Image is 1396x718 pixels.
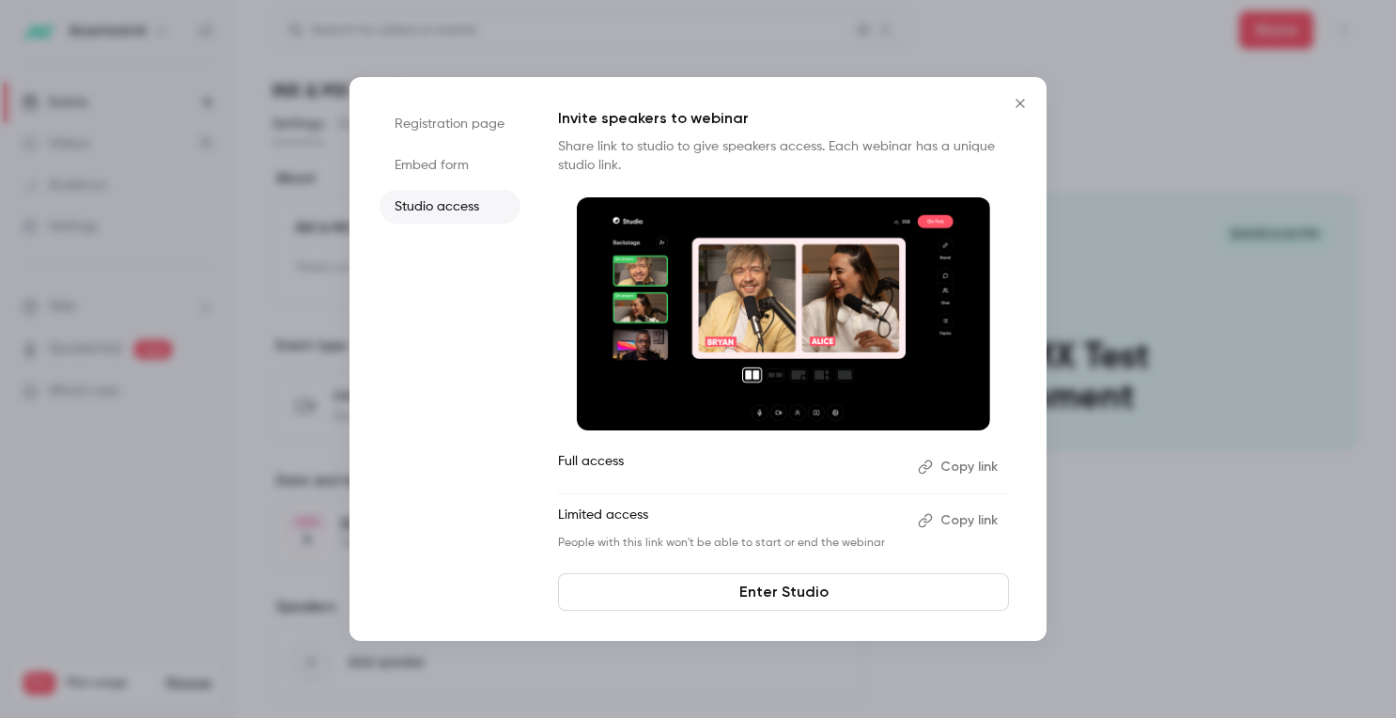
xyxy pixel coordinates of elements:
li: Studio access [380,190,520,224]
button: Close [1001,85,1039,122]
p: Limited access [558,506,903,536]
button: Copy link [910,506,1009,536]
p: Full access [558,452,903,482]
img: Invite speakers to webinar [577,197,990,430]
li: Embed form [380,148,520,182]
a: Enter Studio [558,573,1009,611]
p: Share link to studio to give speakers access. Each webinar has a unique studio link. [558,137,1009,175]
p: People with this link won't be able to start or end the webinar [558,536,903,551]
li: Registration page [380,107,520,141]
p: Invite speakers to webinar [558,107,1009,130]
button: Copy link [910,452,1009,482]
